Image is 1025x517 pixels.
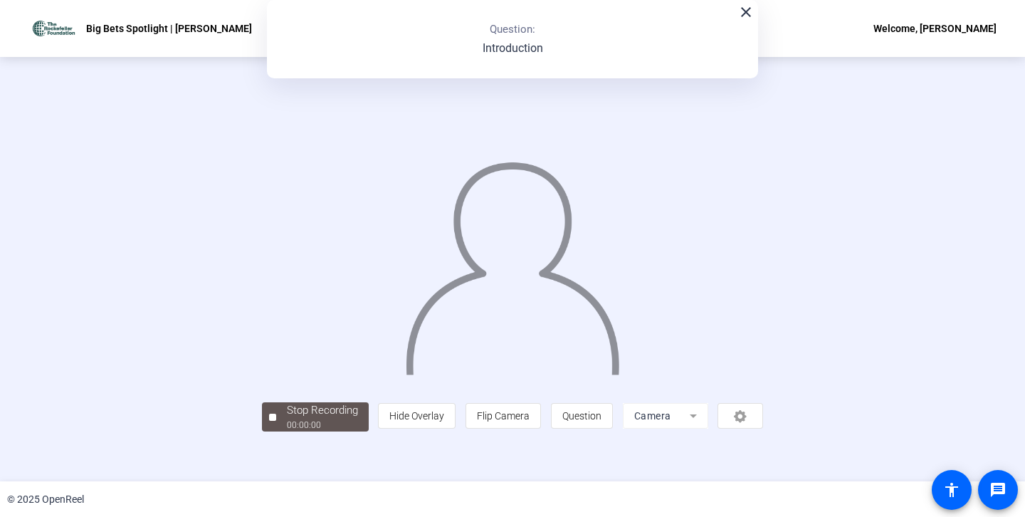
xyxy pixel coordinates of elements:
span: Question [562,410,601,422]
div: Stop Recording [287,402,358,419]
button: Flip Camera [466,403,541,429]
button: Stop Recording00:00:00 [262,402,369,432]
p: Question: [490,21,535,38]
div: Welcome, [PERSON_NAME] [873,20,997,37]
div: © 2025 OpenReel [7,492,84,507]
span: Hide Overlay [389,410,444,422]
p: Big Bets Spotlight | [PERSON_NAME] [86,20,252,37]
span: Flip Camera [477,410,530,422]
p: Introduction [483,40,543,57]
div: 00:00:00 [287,419,358,432]
mat-icon: message [989,481,1006,498]
mat-icon: close [737,4,755,21]
img: OpenReel logo [28,14,79,43]
button: Question [551,403,613,429]
button: Hide Overlay [378,403,456,429]
img: overlay [404,150,621,375]
mat-icon: accessibility [943,481,960,498]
